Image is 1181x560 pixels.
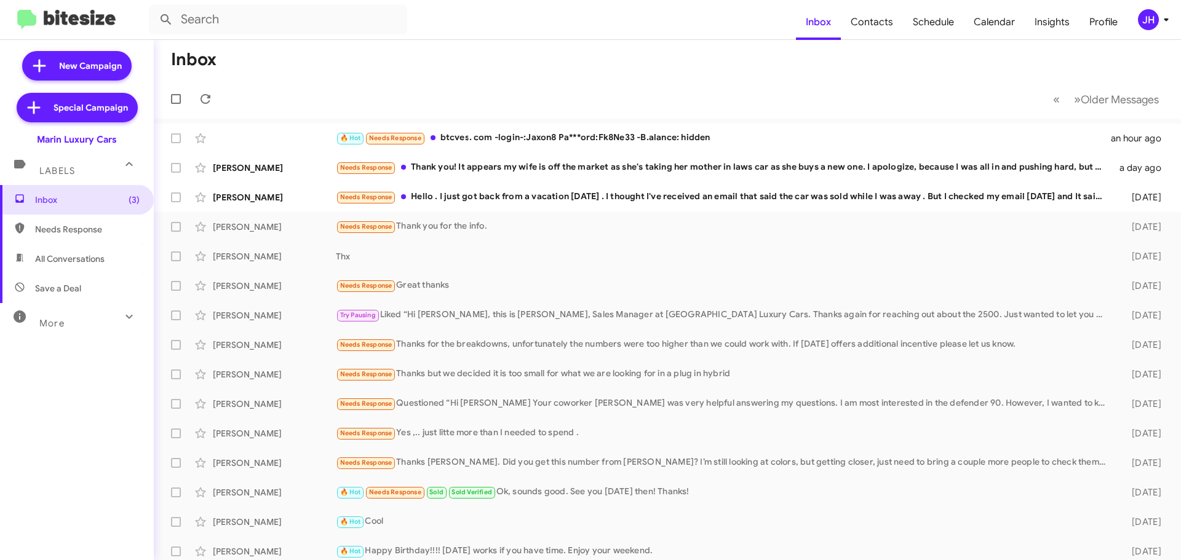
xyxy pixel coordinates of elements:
[35,223,140,235] span: Needs Response
[35,253,105,265] span: All Conversations
[213,398,336,410] div: [PERSON_NAME]
[340,488,361,496] span: 🔥 Hot
[1112,368,1171,381] div: [DATE]
[1025,4,1080,40] a: Insights
[1112,250,1171,262] div: [DATE]
[1081,93,1159,106] span: Older Messages
[213,486,336,499] div: [PERSON_NAME]
[213,427,336,440] div: [PERSON_NAME]
[54,101,128,114] span: Special Campaign
[340,164,392,172] span: Needs Response
[340,400,392,408] span: Needs Response
[149,5,407,34] input: Search
[1111,132,1171,144] div: an hour ago
[1046,87,1067,112] button: Previous
[213,280,336,292] div: [PERSON_NAME]
[340,429,392,437] span: Needs Response
[1112,191,1171,203] div: [DATE]
[129,194,140,206] span: (3)
[1112,457,1171,469] div: [DATE]
[336,278,1112,293] div: Great thanks
[336,455,1112,470] div: Thanks [PERSON_NAME]. Did you get this number from [PERSON_NAME]? I’m still looking at colors, bu...
[336,160,1112,175] div: Thank you! It appears my wife is off the market as she's taking her mother in laws car as she buy...
[1046,87,1166,112] nav: Page navigation example
[340,193,392,201] span: Needs Response
[213,516,336,528] div: [PERSON_NAME]
[336,337,1112,352] div: Thanks for the breakdowns, unfortunately the numbers were too higher than we could work with. If ...
[340,282,392,290] span: Needs Response
[1053,92,1060,107] span: «
[964,4,1025,40] a: Calendar
[171,50,217,69] h1: Inbox
[336,219,1112,234] div: Thank you for the info.
[213,162,336,174] div: [PERSON_NAME]
[340,134,361,142] span: 🔥 Hot
[17,93,138,122] a: Special Campaign
[35,282,81,294] span: Save a Deal
[336,515,1112,529] div: Cool
[336,426,1112,440] div: Yes ,.. just litte more than I needed to spend .
[336,250,1112,262] div: Thx
[340,370,392,378] span: Needs Response
[1112,221,1171,233] div: [DATE]
[1138,9,1159,30] div: JH
[213,368,336,381] div: [PERSON_NAME]
[39,165,75,176] span: Labels
[336,485,1112,499] div: Ok, sounds good. See you [DATE] then! Thanks!
[336,396,1112,411] div: Questioned “Hi [PERSON_NAME] Your coworker [PERSON_NAME] was very helpful answering my questions....
[59,60,122,72] span: New Campaign
[340,547,361,555] span: 🔥 Hot
[1112,398,1171,410] div: [DATE]
[336,190,1112,204] div: Hello . I just got back from a vacation [DATE] . I thought I've received an email that said the c...
[22,51,132,81] a: New Campaign
[1127,9,1167,30] button: JH
[429,488,443,496] span: Sold
[369,488,421,496] span: Needs Response
[1074,92,1081,107] span: »
[213,309,336,321] div: [PERSON_NAME]
[213,221,336,233] div: [PERSON_NAME]
[1112,545,1171,558] div: [DATE]
[1067,87,1166,112] button: Next
[1080,4,1127,40] a: Profile
[35,194,140,206] span: Inbox
[1112,339,1171,351] div: [DATE]
[841,4,903,40] a: Contacts
[451,488,492,496] span: Sold Verified
[340,223,392,231] span: Needs Response
[340,311,376,319] span: Try Pausing
[213,545,336,558] div: [PERSON_NAME]
[39,318,65,329] span: More
[336,131,1111,145] div: btcves. com -login-:Jaxon8 Pa***ord:Fk8Ne33 -B.alance: hidden
[1112,309,1171,321] div: [DATE]
[1112,427,1171,440] div: [DATE]
[903,4,964,40] a: Schedule
[340,341,392,349] span: Needs Response
[336,544,1112,558] div: Happy Birthday!!!! [DATE] works if you have time. Enjoy your weekend.
[1112,162,1171,174] div: a day ago
[1112,486,1171,499] div: [DATE]
[336,367,1112,381] div: Thanks but we decided it is too small for what we are looking for in a plug in hybrid
[340,518,361,526] span: 🔥 Hot
[213,457,336,469] div: [PERSON_NAME]
[213,339,336,351] div: [PERSON_NAME]
[213,191,336,203] div: [PERSON_NAME]
[340,459,392,467] span: Needs Response
[336,308,1112,322] div: Liked “Hi [PERSON_NAME], this is [PERSON_NAME], Sales Manager at [GEOGRAPHIC_DATA] Luxury Cars. T...
[1112,516,1171,528] div: [DATE]
[213,250,336,262] div: [PERSON_NAME]
[796,4,841,40] a: Inbox
[369,134,421,142] span: Needs Response
[37,133,117,146] div: Marin Luxury Cars
[1112,280,1171,292] div: [DATE]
